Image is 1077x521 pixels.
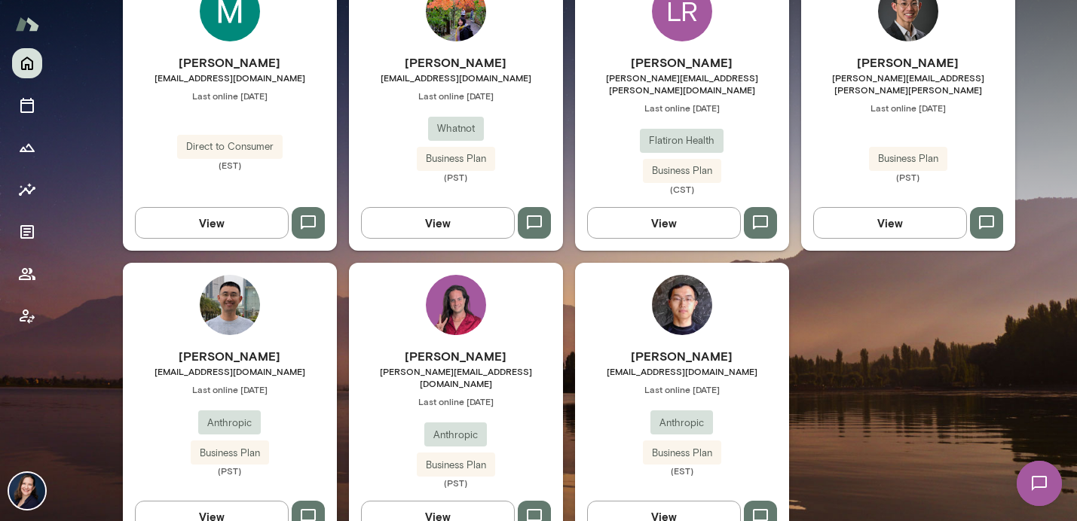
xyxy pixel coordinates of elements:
img: Shawn Wang [200,275,260,335]
img: Anna Bethke [9,473,45,509]
span: [PERSON_NAME][EMAIL_ADDRESS][PERSON_NAME][PERSON_NAME] [801,72,1015,96]
span: Last online [DATE] [575,383,789,395]
img: Daliang Li [652,275,712,335]
span: [PERSON_NAME][EMAIL_ADDRESS][DOMAIN_NAME] [349,365,563,389]
span: [EMAIL_ADDRESS][DOMAIN_NAME] [349,72,563,84]
span: Whatnot [428,121,484,136]
span: Last online [DATE] [575,102,789,114]
span: (EST) [123,159,337,171]
span: (CST) [575,183,789,195]
span: (EST) [575,465,789,477]
span: (PST) [801,171,1015,183]
h6: [PERSON_NAME] [575,347,789,365]
h6: [PERSON_NAME] [123,53,337,72]
button: View [587,207,741,239]
span: Last online [DATE] [349,395,563,407]
span: Business Plan [191,446,269,461]
h6: [PERSON_NAME] [349,53,563,72]
button: Client app [12,301,42,331]
img: Mento [15,10,39,38]
span: Business Plan [643,163,721,178]
span: (PST) [349,477,563,489]
button: View [361,207,515,239]
h6: [PERSON_NAME] [349,347,563,365]
button: Home [12,48,42,78]
h6: [PERSON_NAME] [123,347,337,365]
button: Sessions [12,90,42,120]
button: View [813,207,967,239]
span: Anthropic [650,416,713,431]
button: Growth Plan [12,133,42,163]
span: [EMAIL_ADDRESS][DOMAIN_NAME] [123,365,337,377]
span: Last online [DATE] [123,90,337,102]
span: (PST) [123,465,337,477]
span: Flatiron Health [640,133,724,148]
span: Business Plan [417,151,495,166]
span: Business Plan [869,151,947,166]
span: [EMAIL_ADDRESS][DOMAIN_NAME] [123,72,337,84]
span: Anthropic [198,416,261,431]
button: Documents [12,217,42,247]
img: Michael Tingley [426,275,486,335]
span: Last online [DATE] [801,102,1015,114]
span: Last online [DATE] [349,90,563,102]
button: View [135,207,289,239]
span: Anthropic [424,428,487,443]
span: Last online [DATE] [123,383,337,395]
span: Business Plan [417,458,495,473]
span: [PERSON_NAME][EMAIL_ADDRESS][PERSON_NAME][DOMAIN_NAME] [575,72,789,96]
button: Insights [12,175,42,205]
span: Direct to Consumer [177,139,283,154]
span: [EMAIL_ADDRESS][DOMAIN_NAME] [575,365,789,377]
span: Business Plan [643,446,721,461]
span: (PST) [349,171,563,183]
h6: [PERSON_NAME] [575,53,789,72]
button: Members [12,259,42,289]
h6: [PERSON_NAME] [801,53,1015,72]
